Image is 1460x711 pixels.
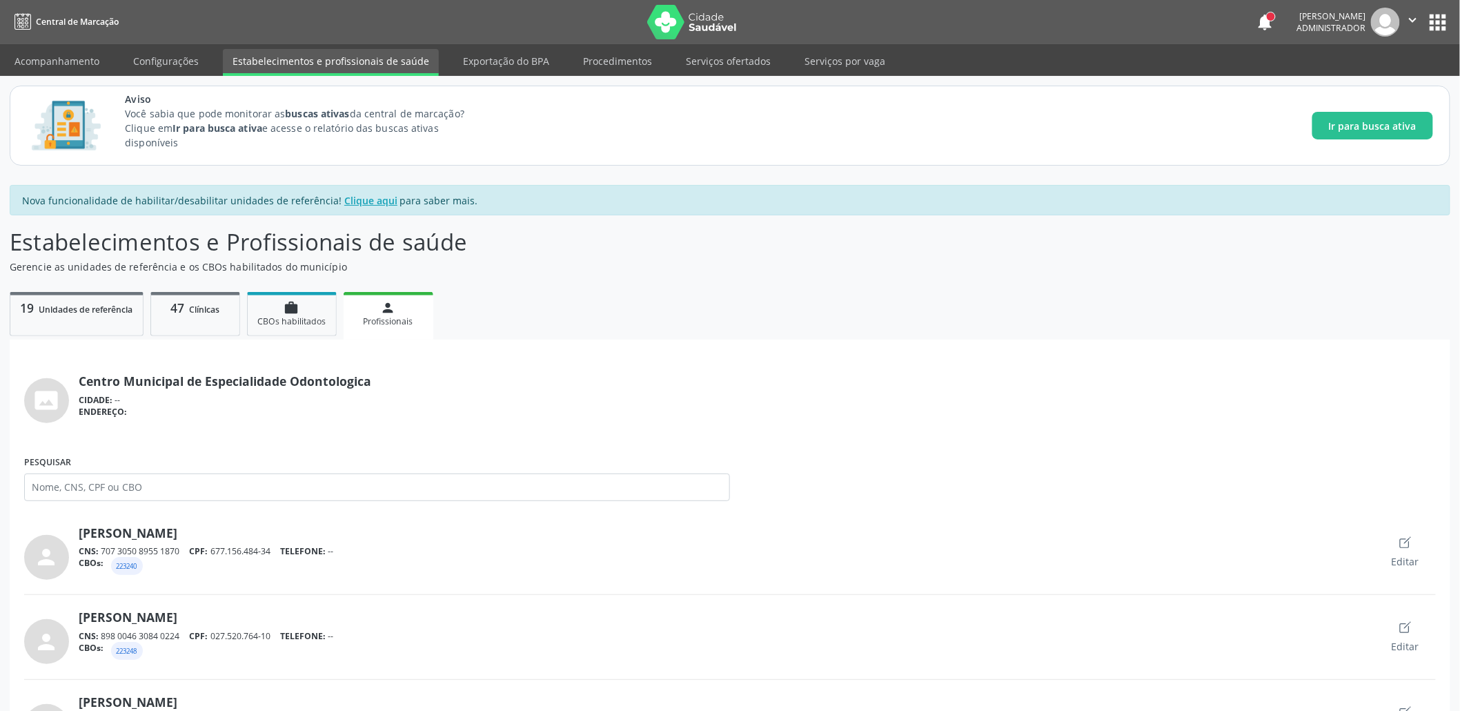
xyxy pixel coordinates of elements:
div: Cirurgião dentista - ortopedista e ortodontista [111,557,143,575]
button: apps [1426,10,1450,35]
a: Central de Marcação [10,10,119,33]
p: Gerencie as unidades de referência e os CBOs habilitados do município [10,260,1018,274]
strong: Ir para busca ativa [172,121,262,135]
a: Serviços ofertados [676,49,780,73]
span: Unidades de referência [39,304,133,315]
small: 223240 [117,562,137,571]
div: 898 0046 3084 0224 027.520.764-10 -- [79,630,1375,642]
a: Acompanhamento [5,49,109,73]
span: Aviso [125,92,490,106]
a: Procedimentos [573,49,662,73]
label: Pesquisar [24,452,730,474]
span: ENDEREÇO: [79,406,127,418]
span: CPF: [190,545,208,557]
div: [PERSON_NAME] [1297,10,1366,22]
button:  [1400,8,1426,37]
span: CBOs: [79,642,103,665]
div: Cirurgião dentista - periodontista [111,642,143,660]
a: [PERSON_NAME] [79,610,177,625]
span: Administrador [1297,22,1366,34]
span: CPF: [190,630,208,642]
a: [PERSON_NAME] [79,694,177,710]
button: notifications [1256,12,1275,32]
span: CNS: [79,630,99,642]
button: Ir para busca ativa [1312,112,1433,139]
span: CIDADE: [79,394,112,406]
p: Estabelecimentos e Profissionais de saúde [10,225,1018,260]
i: work [284,300,299,315]
span: 19 [20,300,34,316]
span: Clínicas [189,304,219,315]
ion-icon: create outline [1399,621,1412,634]
div: -- [79,394,371,406]
a: Exportação do BPA [453,49,559,73]
a: Centro Municipal de Especialidade Odontologica [79,373,371,389]
i: photo_size_select_actual [34,388,59,413]
span: Central de Marcação [36,16,119,28]
i: person [34,630,59,654]
ion-icon: create outline [1399,536,1412,549]
p: Você sabia que pode monitorar as da central de marcação? Clique em e acesse o relatório das busca... [125,106,490,150]
span: CBOs habilitados [257,315,326,327]
span: Ir para busca ativa [1329,119,1417,133]
span: CNS: [79,545,99,557]
a: Estabelecimentos e profissionais de saúde [223,49,439,76]
u: Clique aqui [344,194,397,207]
span: Profissionais [364,315,413,327]
span: CBOs: [79,557,103,580]
img: img [1371,8,1400,37]
input: Nome, CNS, CPF ou CBO [24,474,730,501]
span: TELEFONE: [280,545,326,557]
i:  [1405,12,1421,28]
div: Nova funcionalidade de habilitar/desabilitar unidades de referência! para saber mais. [10,185,1450,215]
span: TELEFONE: [280,630,326,642]
i: person [34,545,59,569]
span: Editar [1392,554,1419,569]
img: Imagem de CalloutCard [27,95,106,157]
a: [PERSON_NAME] [79,525,177,540]
div: 707 3050 8955 1870 677.156.484-34 -- [79,545,1375,557]
strong: buscas ativas [285,107,349,120]
a: Serviços por vaga [795,49,895,73]
i: person [381,300,396,315]
span: 47 [170,300,184,316]
span: Editar [1392,639,1419,654]
a: Configurações [124,49,208,73]
a: Clique aqui [342,193,400,208]
small: 223248 [117,647,137,656]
